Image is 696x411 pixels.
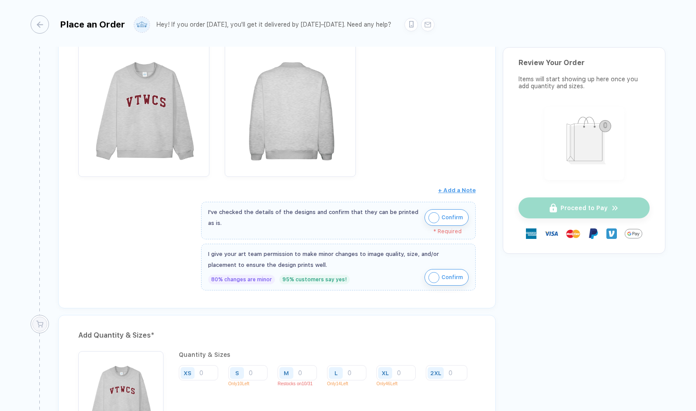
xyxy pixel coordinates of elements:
[519,59,650,67] div: Review Your Order
[425,209,469,226] button: iconConfirm
[526,228,536,239] img: express
[229,45,351,168] img: 47333b74-b128-4129-9abc-d1d8941088f0_nt_back_1759333794706.jpg
[442,211,463,224] span: Confirm
[625,225,642,242] img: GPay
[208,207,420,228] div: I've checked the details of the designs and confirm that they can be printed as is.
[438,187,476,193] span: + Add a Note
[438,183,476,197] button: + Add a Note
[60,19,125,30] div: Place an Order
[566,227,580,241] img: master-card
[428,212,439,223] img: icon
[208,275,275,284] div: 80% changes are minor
[208,228,462,235] div: * Required
[425,269,469,286] button: iconConfirm
[184,370,191,376] div: XS
[376,381,422,386] p: Only 46 Left
[157,21,391,28] div: Hey! If you order [DATE], you'll get it delivered by [DATE]–[DATE]. Need any help?
[83,45,205,168] img: 47333b74-b128-4129-9abc-d1d8941088f0_nt_front_1759333794703.jpg
[278,381,324,386] p: Restocks on 10/31
[228,381,274,386] p: Only 10 Left
[235,370,239,376] div: S
[606,228,617,239] img: Venmo
[327,381,373,386] p: Only 14 Left
[134,17,150,32] img: user profile
[284,370,289,376] div: M
[382,370,389,376] div: XL
[588,228,599,239] img: Paypal
[548,111,620,174] img: shopping_bag.png
[334,370,338,376] div: L
[430,370,441,376] div: 2XL
[519,76,650,90] div: Items will start showing up here once you add quantity and sizes.
[279,275,350,284] div: 95% customers say yes!
[78,328,476,342] div: Add Quantity & Sizes
[208,249,469,270] div: I give your art team permission to make minor changes to image quality, size, and/or placement to...
[428,272,439,283] img: icon
[442,270,463,284] span: Confirm
[179,351,474,358] div: Quantity & Sizes
[544,227,558,241] img: visa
